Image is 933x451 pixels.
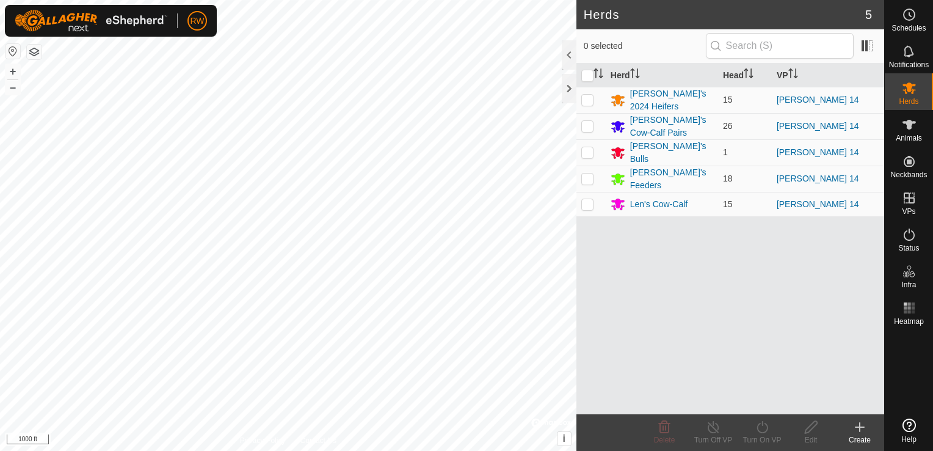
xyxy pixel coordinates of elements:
span: Status [898,244,919,252]
div: Turn On VP [738,435,786,446]
p-sorticon: Activate to sort [744,70,753,80]
div: [PERSON_NAME]'s Bulls [630,140,713,166]
button: – [5,80,20,95]
span: Help [901,436,917,443]
span: 26 [723,121,733,131]
span: 15 [723,199,733,209]
input: Search (S) [706,33,854,59]
th: Head [718,64,772,87]
span: Notifications [889,61,929,68]
button: + [5,64,20,79]
th: VP [772,64,884,87]
a: [PERSON_NAME] 14 [777,174,859,183]
div: Edit [786,435,835,446]
span: Heatmap [894,318,924,325]
span: 15 [723,95,733,105]
span: Infra [901,281,916,288]
a: Contact Us [300,435,336,446]
div: [PERSON_NAME]'s 2024 Heifers [630,87,713,113]
span: Animals [896,134,922,142]
a: [PERSON_NAME] 14 [777,199,859,209]
span: Neckbands [890,171,927,178]
span: Schedules [891,24,926,32]
img: Gallagher Logo [15,10,167,32]
div: [PERSON_NAME]'s Cow-Calf Pairs [630,114,713,139]
span: 18 [723,174,733,183]
h2: Herds [584,7,865,22]
a: Privacy Policy [240,435,286,446]
button: Reset Map [5,44,20,59]
span: RW [190,15,204,28]
p-sorticon: Activate to sort [594,70,603,80]
span: Delete [654,436,675,444]
span: 0 selected [584,40,706,53]
div: [PERSON_NAME]'s Feeders [630,166,713,192]
div: Turn Off VP [689,435,738,446]
span: i [563,433,565,444]
div: Len's Cow-Calf [630,198,688,211]
p-sorticon: Activate to sort [630,70,640,80]
span: VPs [902,208,915,215]
span: 5 [865,5,872,24]
a: [PERSON_NAME] 14 [777,147,859,157]
a: [PERSON_NAME] 14 [777,121,859,131]
button: i [557,432,571,446]
div: Create [835,435,884,446]
a: [PERSON_NAME] 14 [777,95,859,105]
span: Herds [899,98,918,105]
button: Map Layers [27,45,42,59]
span: 1 [723,147,728,157]
p-sorticon: Activate to sort [788,70,798,80]
th: Herd [606,64,718,87]
a: Help [885,414,933,448]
